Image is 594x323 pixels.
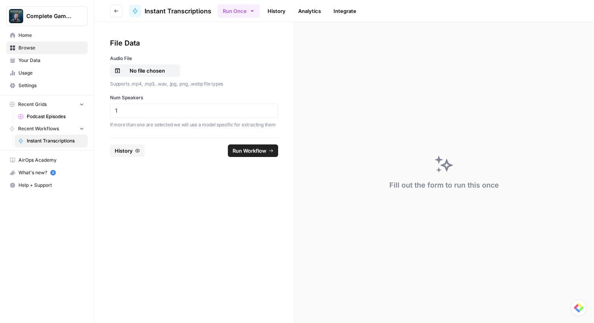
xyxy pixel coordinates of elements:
[52,171,54,175] text: 5
[18,182,84,189] span: Help + Support
[6,29,88,42] a: Home
[18,69,84,77] span: Usage
[233,147,266,155] span: Run Workflow
[18,57,84,64] span: Your Data
[26,12,74,20] span: Complete Game Consulting
[18,125,59,132] span: Recent Workflows
[389,180,499,191] div: Fill out the form to run this once
[110,55,278,62] label: Audio File
[6,42,88,54] a: Browse
[6,6,88,26] button: Workspace: Complete Game Consulting
[110,64,180,77] button: No file chosen
[6,166,88,179] button: What's new? 5
[7,167,87,179] div: What's new?
[115,107,273,114] input: 1
[27,137,84,144] span: Instant Transcriptions
[15,110,88,123] a: Podcast Episodes
[9,9,23,23] img: Complete Game Consulting Logo
[129,5,211,17] a: Instant Transcriptions
[110,144,145,157] button: History
[18,82,84,89] span: Settings
[329,5,361,17] a: Integrate
[110,38,278,49] div: File Data
[6,79,88,92] a: Settings
[18,44,84,51] span: Browse
[6,123,88,135] button: Recent Workflows
[6,154,88,166] a: AirOps Academy
[228,144,278,157] button: Run Workflow
[27,113,84,120] span: Podcast Episodes
[18,157,84,164] span: AirOps Academy
[218,4,260,18] button: Run Once
[115,147,133,155] span: History
[145,6,211,16] span: Instant Transcriptions
[110,80,278,88] p: Supports .mp4, .mp3, .wav, .jpg, .png, .webp file types
[110,94,278,101] label: Num Speakers
[110,121,278,129] p: If more than one are selected we will use a model specific for extracting them
[15,135,88,147] a: Instant Transcriptions
[122,67,172,75] p: No file chosen
[50,170,56,175] a: 5
[6,179,88,192] button: Help + Support
[18,101,47,108] span: Recent Grids
[6,67,88,79] a: Usage
[263,5,290,17] a: History
[18,32,84,39] span: Home
[6,54,88,67] a: Your Data
[6,99,88,110] button: Recent Grids
[293,5,326,17] a: Analytics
